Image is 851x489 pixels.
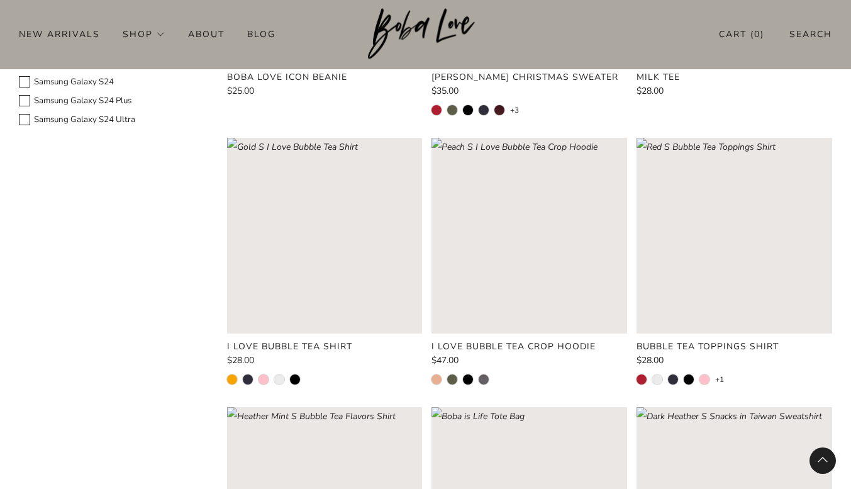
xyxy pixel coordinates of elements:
[188,24,225,44] a: About
[227,138,423,334] a: Gold S I Love Bubble Tea Shirt Loading image: Gold S I Love Bubble Tea Shirt
[19,94,208,108] label: Samsung Galaxy S24 Plus
[431,341,627,352] a: I Love Bubble Tea Crop Hoodie
[431,71,618,83] product-card-title: [PERSON_NAME] Christmas Sweater
[715,374,724,385] a: +1
[431,340,596,352] product-card-title: I Love Bubble Tea Crop Hoodie
[227,354,254,366] span: $28.00
[431,354,459,366] span: $47.00
[123,24,165,44] a: Shop
[789,24,832,45] a: Search
[227,138,423,334] image-skeleton: Loading image: Gold S I Love Bubble Tea Shirt
[227,356,423,365] a: $28.00
[637,138,832,334] a: Red S Bubble Tea Toppings Shirt Loading image: Red S Bubble Tea Toppings Shirt
[431,87,627,96] a: $35.00
[637,356,832,365] a: $28.00
[809,447,836,474] back-to-top-button: Back to top
[637,71,680,83] product-card-title: Milk Tee
[227,72,423,83] a: Boba Love Icon Beanie
[19,75,208,89] label: Samsung Galaxy S24
[637,341,832,352] a: Bubble Tea Toppings Shirt
[431,138,627,334] a: Peach S I Love Bubble Tea Crop Hoodie Loading image: Peach S I Love Bubble Tea Crop Hoodie
[227,85,254,97] span: $25.00
[368,8,483,60] img: Boba Love
[754,28,760,40] items-count: 0
[19,24,100,44] a: New Arrivals
[637,340,779,352] product-card-title: Bubble Tea Toppings Shirt
[227,340,352,352] product-card-title: I Love Bubble Tea Shirt
[510,105,519,115] a: +3
[637,85,664,97] span: $28.00
[431,85,459,97] span: $35.00
[227,71,347,83] product-card-title: Boba Love Icon Beanie
[431,72,627,83] a: [PERSON_NAME] Christmas Sweater
[637,354,664,366] span: $28.00
[719,24,764,45] a: Cart
[227,341,423,352] a: I Love Bubble Tea Shirt
[637,87,832,96] a: $28.00
[227,87,423,96] a: $25.00
[19,113,208,127] label: Samsung Galaxy S24 Ultra
[431,356,627,365] a: $47.00
[637,72,832,83] a: Milk Tee
[247,24,275,44] a: Blog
